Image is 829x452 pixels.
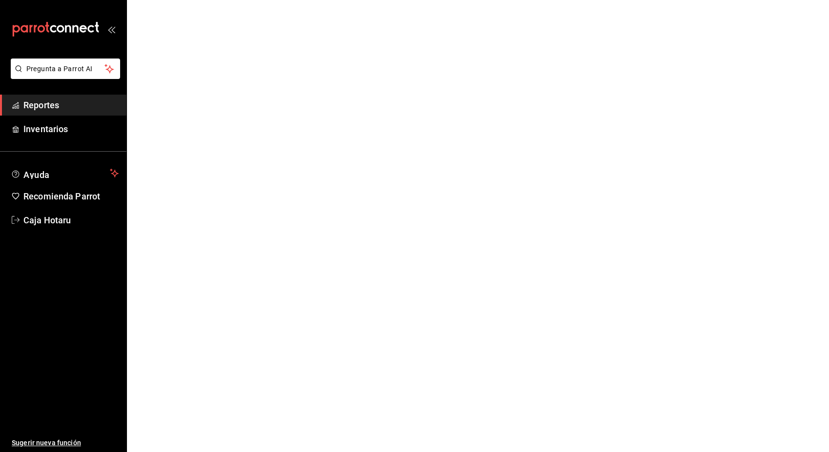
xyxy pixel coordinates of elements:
[26,64,105,74] span: Pregunta a Parrot AI
[7,71,120,81] a: Pregunta a Parrot AI
[11,59,120,79] button: Pregunta a Parrot AI
[23,190,119,203] span: Recomienda Parrot
[107,25,115,33] button: open_drawer_menu
[23,98,119,112] span: Reportes
[23,122,119,136] span: Inventarios
[12,438,119,448] span: Sugerir nueva función
[23,214,119,227] span: Caja Hotaru
[23,167,106,179] span: Ayuda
